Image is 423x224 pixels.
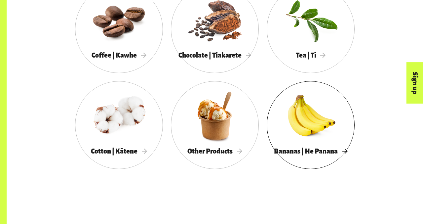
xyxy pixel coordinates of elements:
[274,148,347,155] span: Bananas | He Panana
[171,81,259,169] a: Other Products
[178,52,251,59] span: Chocolate | Tiakarete
[75,81,163,169] a: Cotton | Kātene
[296,52,326,59] span: Tea | Tī
[267,81,355,169] a: Bananas | He Panana
[187,148,242,155] span: Other Products
[91,148,147,155] span: Cotton | Kātene
[92,52,146,59] span: Coffee | Kawhe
